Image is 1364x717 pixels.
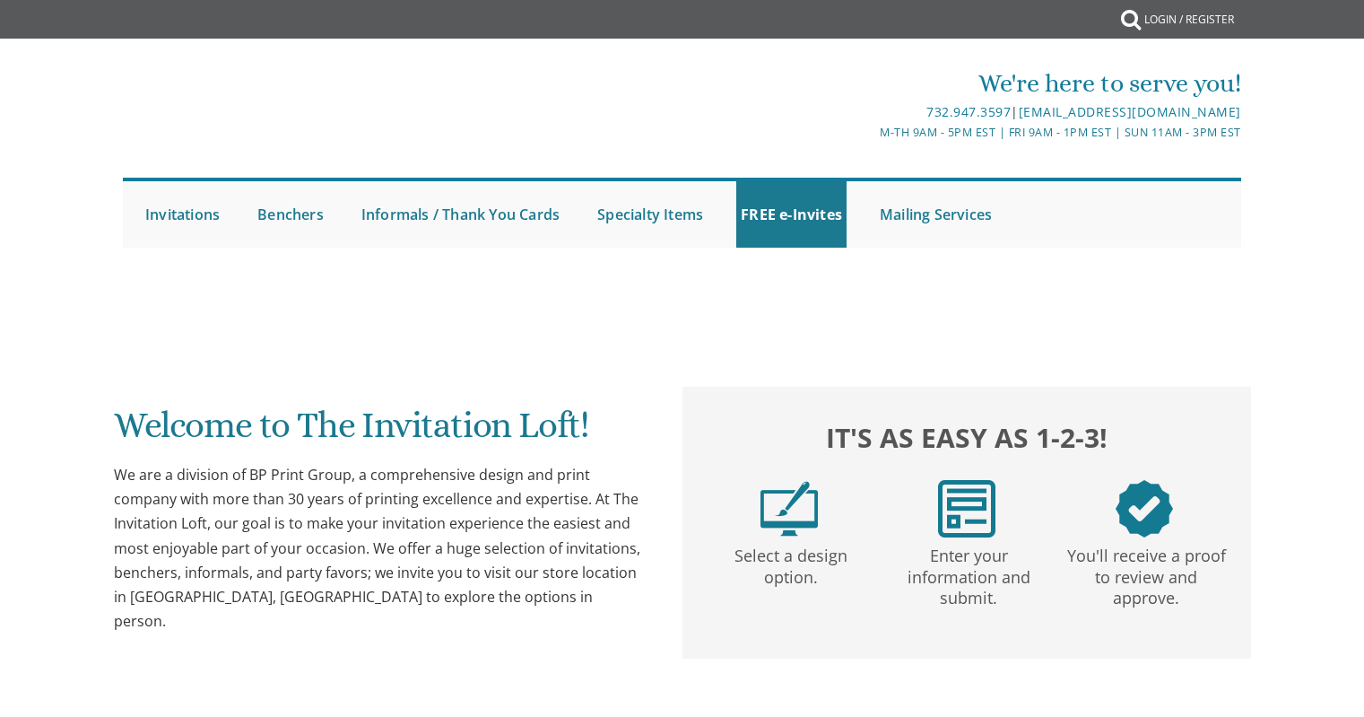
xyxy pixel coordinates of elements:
img: step2.png [938,480,995,538]
p: Select a design option. [706,538,876,589]
p: You'll receive a proof to review and approve. [1061,538,1231,609]
img: step3.png [1116,480,1173,538]
div: | [497,101,1241,123]
a: Informals / Thank You Cards [357,181,564,248]
a: FREE e-Invites [736,181,847,248]
a: 732.947.3597 [926,103,1011,120]
a: Specialty Items [593,181,708,248]
a: [EMAIL_ADDRESS][DOMAIN_NAME] [1019,103,1241,120]
a: Benchers [253,181,328,248]
div: We're here to serve you! [497,66,1241,101]
a: Invitations [141,181,224,248]
h2: It's as easy as 1-2-3! [700,417,1233,458]
a: Mailing Services [875,181,996,248]
h1: Welcome to The Invitation Loft! [114,406,647,459]
img: step1.png [760,480,818,538]
div: M-Th 9am - 5pm EST | Fri 9am - 1pm EST | Sun 11am - 3pm EST [497,123,1241,142]
p: Enter your information and submit. [883,538,1054,609]
div: We are a division of BP Print Group, a comprehensive design and print company with more than 30 y... [114,463,647,634]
